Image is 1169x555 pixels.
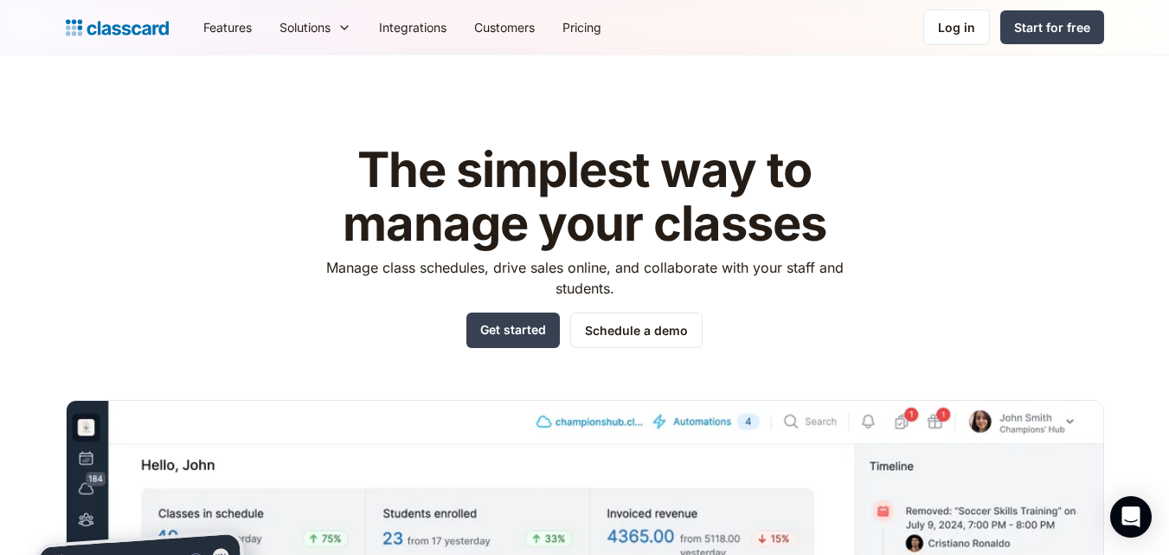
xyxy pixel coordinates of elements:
[938,18,975,36] div: Log in
[310,144,859,250] h1: The simplest way to manage your classes
[466,313,560,348] a: Get started
[189,8,266,47] a: Features
[1000,10,1104,44] a: Start for free
[570,313,703,348] a: Schedule a demo
[66,16,169,40] a: home
[310,257,859,299] p: Manage class schedules, drive sales online, and collaborate with your staff and students.
[1110,496,1152,538] div: Open Intercom Messenger
[279,18,331,36] div: Solutions
[365,8,460,47] a: Integrations
[1014,18,1090,36] div: Start for free
[549,8,615,47] a: Pricing
[266,8,365,47] div: Solutions
[460,8,549,47] a: Customers
[923,10,990,45] a: Log in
